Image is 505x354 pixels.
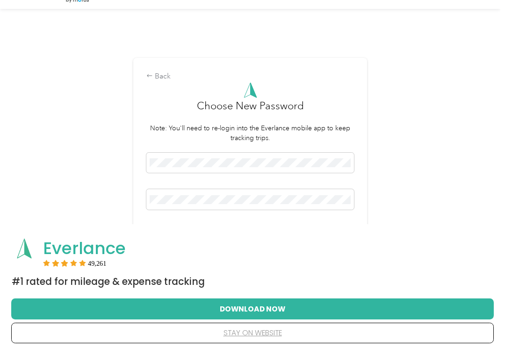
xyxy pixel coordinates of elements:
div: Back [146,71,354,82]
span: User reviews count [88,261,107,266]
span: Everlance [43,236,126,260]
h3: Choose New Password [197,98,304,123]
div: Rating:5 stars [43,260,107,266]
button: stay on website [26,323,479,343]
p: Note: You'll need to re-login into the Everlance mobile app to keep tracking trips. [146,123,354,143]
img: App logo [12,236,37,261]
span: #1 Rated for Mileage & Expense Tracking [12,275,205,288]
button: Download Now [26,299,479,319]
